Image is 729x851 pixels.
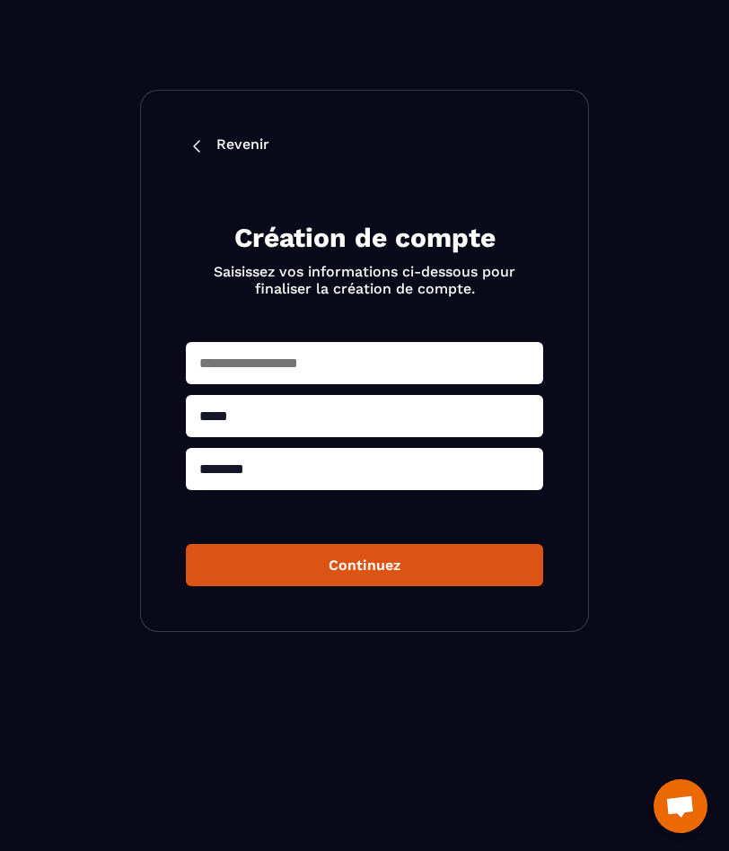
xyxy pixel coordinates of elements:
[186,136,543,157] a: Revenir
[186,544,543,586] button: Continuez
[654,779,707,833] a: Ouvrir le chat
[207,263,522,297] p: Saisissez vos informations ci-dessous pour finaliser la création de compte.
[207,220,522,256] h2: Création de compte
[216,136,269,157] p: Revenir
[186,136,207,157] img: back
